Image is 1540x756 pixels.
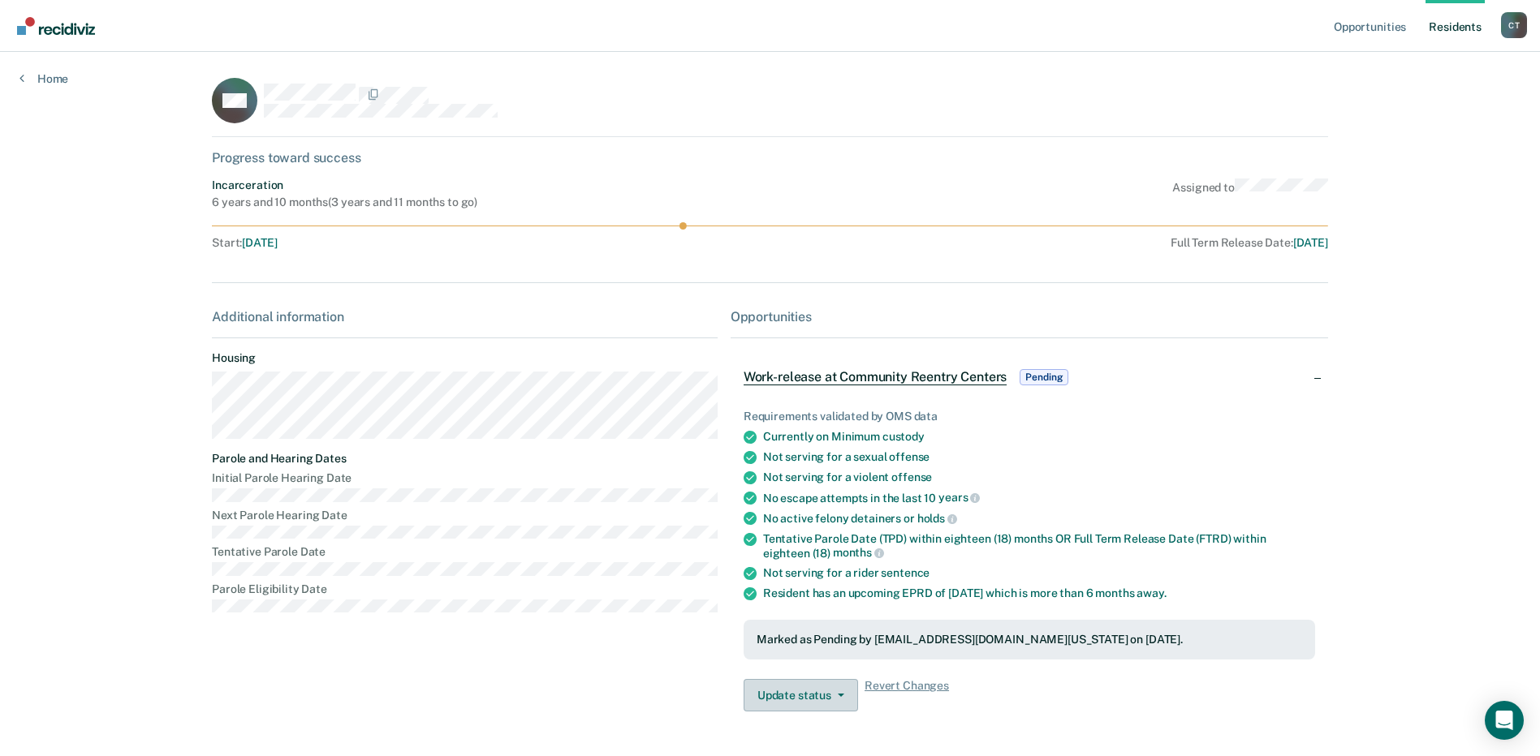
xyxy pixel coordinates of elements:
[212,452,718,466] dt: Parole and Hearing Dates
[212,178,477,192] div: Incarceration
[212,471,718,485] dt: Initial Parole Hearing Date
[889,450,930,463] span: offense
[212,582,718,596] dt: Parole Eligibility Date
[882,430,925,443] span: custody
[763,450,1315,464] div: Not serving for a sexual
[212,509,718,522] dt: Next Parole Hearing Date
[212,309,718,324] div: Additional information
[763,566,1315,580] div: Not serving for a rider
[1293,236,1328,249] span: [DATE]
[731,351,1328,403] div: Work-release at Community Reentry CentersPending
[17,17,95,35] img: Recidiviz
[763,586,1315,600] div: Resident has an upcoming EPRD of [DATE] which is more than 6 months
[1501,12,1527,38] button: Profile dropdown button
[938,491,980,504] span: years
[917,512,957,525] span: holds
[212,351,718,365] dt: Housing
[763,532,1315,560] div: Tentative Parole Date (TPD) within eighteen (18) months OR Full Term Release Date (FTRD) within e...
[212,150,1328,165] div: Progress toward success
[744,410,1315,423] div: Requirements validated by OMS data
[744,369,1007,385] span: Work-release at Community Reentry Centers
[242,236,277,249] span: [DATE]
[727,236,1328,250] div: Full Term Release Date :
[1485,701,1524,740] div: Open Intercom Messenger
[757,633,1302,646] div: Marked as Pending by [EMAIL_ADDRESS][DOMAIN_NAME][US_STATE] on [DATE].
[212,545,718,559] dt: Tentative Parole Date
[1501,12,1527,38] div: C T
[19,71,68,86] a: Home
[1020,369,1068,385] span: Pending
[891,470,932,483] span: offense
[763,511,1315,526] div: No active felony detainers or
[833,546,884,559] span: months
[731,309,1328,324] div: Opportunities
[865,679,949,711] span: Revert Changes
[212,195,477,209] div: 6 years and 10 months ( 3 years and 11 months to go )
[763,430,1315,444] div: Currently on Minimum
[744,679,858,711] button: Update status
[212,236,721,250] div: Start :
[763,470,1315,484] div: Not serving for a violent
[881,566,930,579] span: sentence
[763,491,1315,505] div: No escape attempts in the last 10
[1137,586,1166,599] span: away.
[1172,178,1327,209] div: Assigned to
